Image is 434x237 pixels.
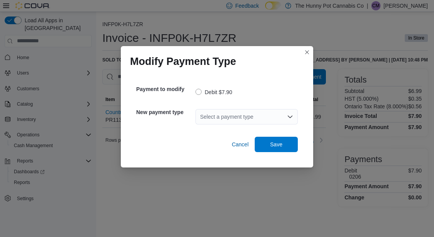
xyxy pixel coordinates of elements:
[130,55,236,68] h1: Modify Payment Type
[255,137,298,152] button: Save
[229,137,252,152] button: Cancel
[136,81,194,97] h5: Payment to modify
[287,114,293,120] button: Open list of options
[195,88,232,97] label: Debit $7.90
[232,141,249,148] span: Cancel
[136,104,194,120] h5: New payment type
[270,141,282,148] span: Save
[302,48,312,57] button: Closes this modal window
[200,112,201,121] input: Accessible screen reader label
